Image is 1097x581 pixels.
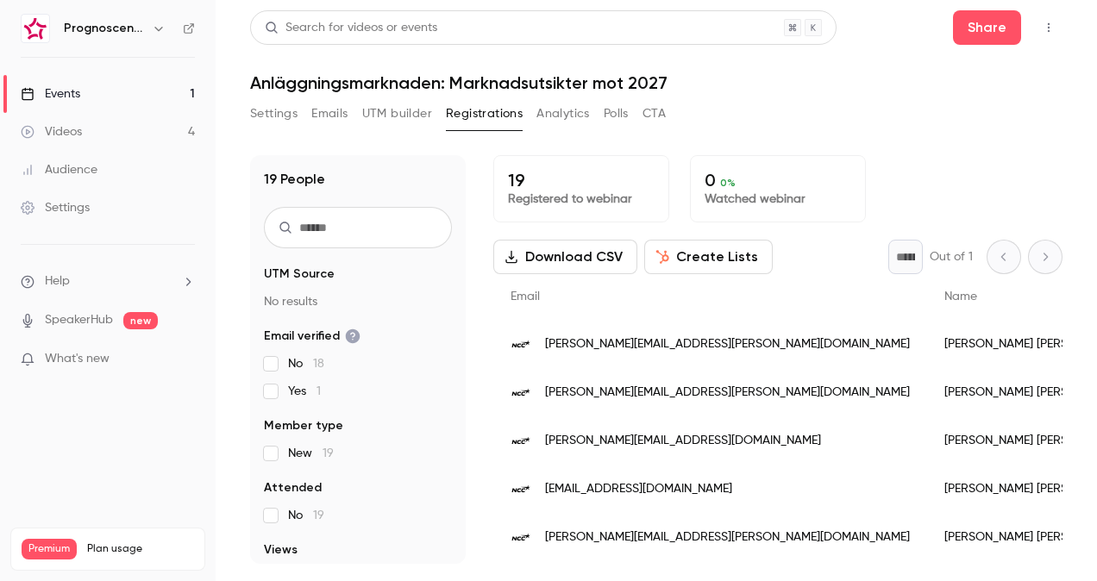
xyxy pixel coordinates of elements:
h1: Anläggningsmarknaden: Marknadsutsikter mot 2027 [250,72,1063,93]
span: Help [45,272,70,290]
span: Premium [22,539,77,559]
h6: Prognoscentret | Powered by Hubexo [64,20,145,37]
span: Yes [288,383,321,400]
button: Emails [311,100,348,128]
span: Attended [264,479,322,497]
span: Email verified [264,328,360,345]
div: Search for videos or events [265,19,437,37]
p: No results [264,293,452,310]
span: [PERSON_NAME][EMAIL_ADDRESS][PERSON_NAME][DOMAIN_NAME] [545,335,910,353]
span: new [123,312,158,329]
div: Audience [21,161,97,178]
span: 19 [323,447,334,459]
img: ncc.se [511,382,531,403]
span: 18 [313,358,324,370]
button: UTM builder [362,100,432,128]
button: Analytics [536,100,590,128]
p: Registered to webinar [508,191,655,208]
p: Out of 1 [930,248,973,266]
button: CTA [643,100,666,128]
img: ncc.se [511,478,531,499]
span: What's new [45,350,110,368]
button: Download CSV [493,240,637,274]
button: Settings [250,100,298,128]
span: No [288,507,324,524]
span: Name [944,290,977,303]
span: 1 [317,385,321,397]
p: Watched webinar [705,191,851,208]
button: Share [953,10,1021,45]
span: No [288,355,324,372]
iframe: Noticeable Trigger [174,352,195,367]
a: SpeakerHub [45,311,113,329]
div: Events [21,85,80,103]
img: ncc.se [511,430,531,451]
button: Registrations [446,100,523,128]
p: 0 [705,170,851,191]
span: Plan usage [87,542,194,556]
span: UTM Source [264,266,335,283]
img: ncc.se [511,334,531,354]
span: [PERSON_NAME][EMAIL_ADDRESS][PERSON_NAME][DOMAIN_NAME] [545,528,910,547]
span: [PERSON_NAME][EMAIL_ADDRESS][DOMAIN_NAME] [545,432,821,450]
button: Create Lists [644,240,773,274]
span: [EMAIL_ADDRESS][DOMAIN_NAME] [545,480,732,498]
span: [PERSON_NAME][EMAIL_ADDRESS][PERSON_NAME][DOMAIN_NAME] [545,384,910,402]
div: Settings [21,199,90,216]
span: Email [511,290,540,303]
p: 19 [508,170,655,191]
div: Videos [21,123,82,141]
span: 19 [313,509,324,522]
li: help-dropdown-opener [21,272,195,290]
button: Polls [604,100,629,128]
img: Prognoscentret | Powered by Hubexo [22,15,49,42]
span: Views [264,541,298,559]
h1: 19 People [264,169,325,190]
span: 0 % [720,177,736,189]
img: ncc.se [511,527,531,547]
span: New [288,445,334,462]
span: Member type [264,417,343,434]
